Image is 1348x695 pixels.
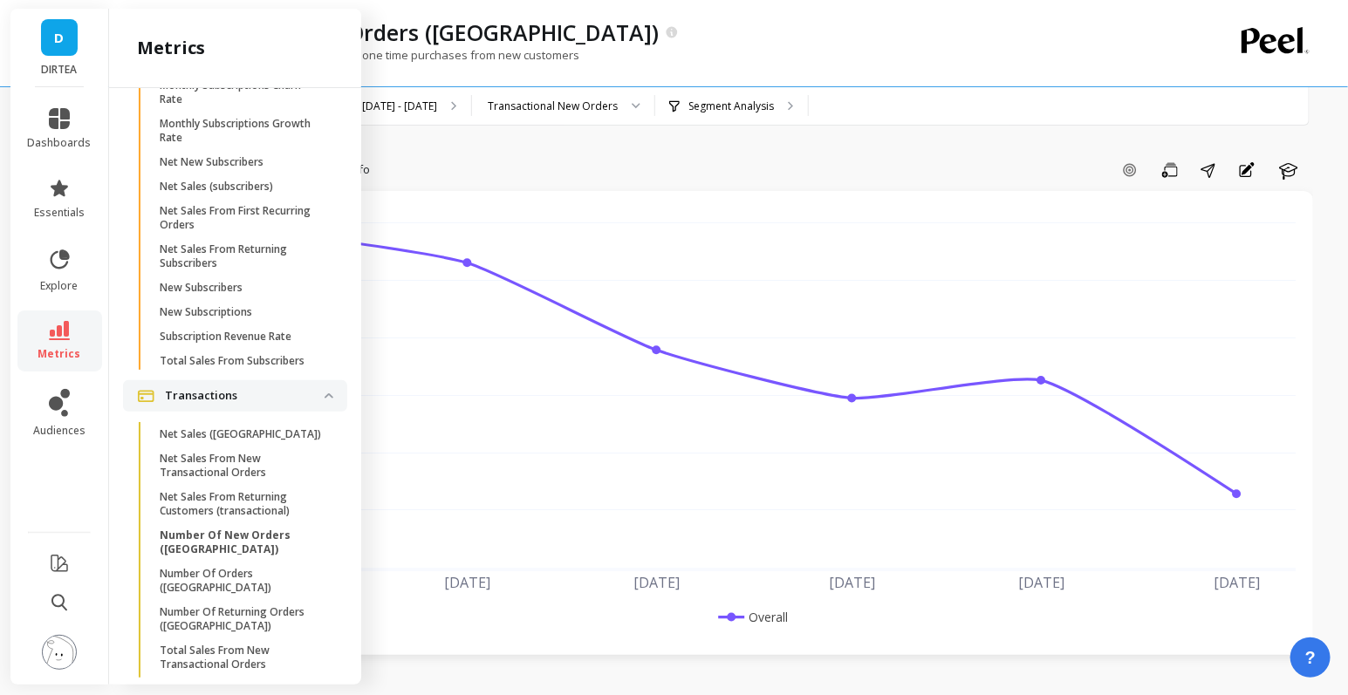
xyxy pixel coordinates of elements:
[160,117,326,145] p: Monthly Subscriptions Growth Rate
[137,390,154,403] img: navigation item icon
[38,347,81,361] span: metrics
[160,644,326,671] p: Total Sales From New Transactional Orders
[160,281,243,295] p: New Subscribers
[160,354,304,368] p: Total Sales From Subscribers
[147,47,579,63] p: Orders counted through individual one time purchases from new customers
[28,63,92,77] p: DIRTEA
[28,136,92,150] span: dashboards
[34,206,85,220] span: essentials
[160,427,321,441] p: Net Sales ([GEOGRAPHIC_DATA])
[33,424,86,438] span: audiences
[160,330,291,344] p: Subscription Revenue Rate
[688,99,774,113] p: Segment Analysis
[160,528,326,556] p: Number Of New Orders ([GEOGRAPHIC_DATA])
[160,155,263,169] p: Net New Subscribers
[160,204,326,232] p: Net Sales From First Recurring Orders
[160,605,326,633] p: Number Of Returning Orders ([GEOGRAPHIC_DATA])
[160,452,326,480] p: Net Sales From New Transactional Orders
[176,17,660,47] p: Number of New Orders (tx)
[160,242,326,270] p: Net Sales From Returning Subscribers
[325,393,333,399] img: down caret icon
[1305,645,1316,670] span: ?
[41,279,79,293] span: explore
[137,36,205,60] h2: metrics
[1290,637,1331,678] button: ?
[160,180,273,194] p: Net Sales (subscribers)
[160,567,326,595] p: Number Of Orders ([GEOGRAPHIC_DATA])
[160,78,326,106] p: Monthly Subscriptions Churn Rate
[160,490,326,518] p: Net Sales From Returning Customers (transactional)
[160,305,252,319] p: New Subscriptions
[55,28,65,48] span: D
[165,387,325,405] p: Transactions
[488,98,618,114] div: Transactional New Orders
[42,635,77,670] img: profile picture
